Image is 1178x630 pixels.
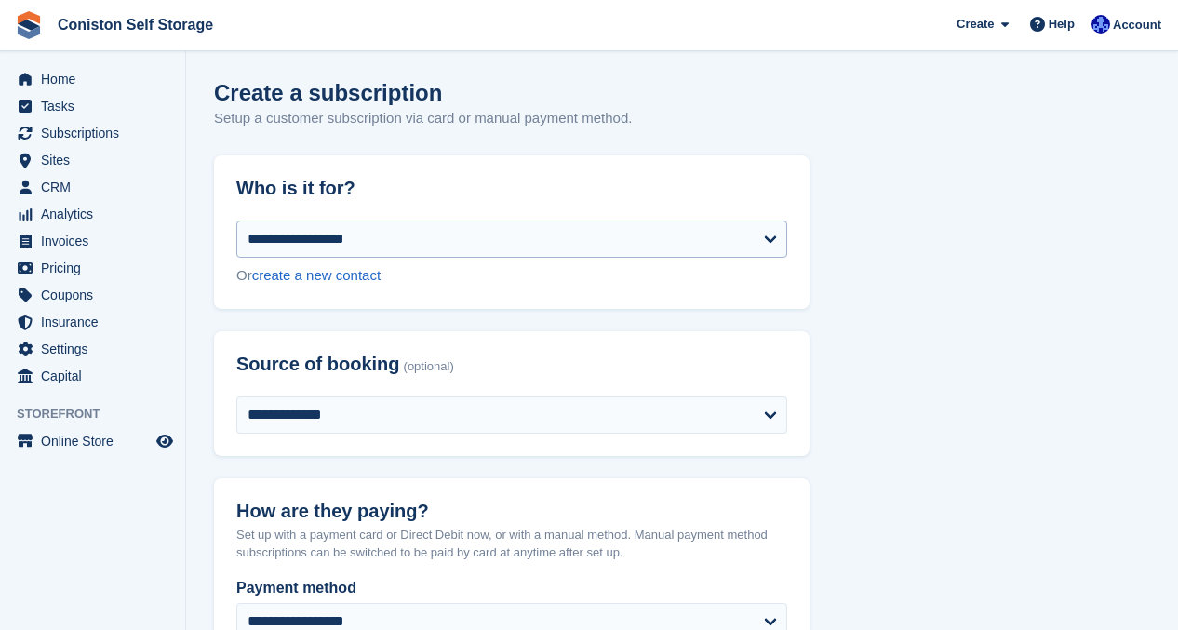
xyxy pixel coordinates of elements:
label: Payment method [236,577,787,599]
h1: Create a subscription [214,80,442,105]
span: Coupons [41,282,153,308]
img: Jessica Richardson [1091,15,1110,34]
a: menu [9,120,176,146]
h2: How are they paying? [236,501,787,522]
a: menu [9,93,176,119]
a: menu [9,66,176,92]
span: Subscriptions [41,120,153,146]
span: (optional) [404,360,454,374]
a: menu [9,255,176,281]
span: Capital [41,363,153,389]
a: menu [9,363,176,389]
h2: Who is it for? [236,178,787,199]
span: Storefront [17,405,185,423]
span: Source of booking [236,354,400,375]
span: Settings [41,336,153,362]
a: menu [9,174,176,200]
a: menu [9,282,176,308]
a: menu [9,336,176,362]
span: Sites [41,147,153,173]
span: Home [41,66,153,92]
a: Preview store [154,430,176,452]
a: menu [9,228,176,254]
a: menu [9,428,176,454]
p: Setup a customer subscription via card or manual payment method. [214,108,632,129]
span: Create [957,15,994,34]
a: menu [9,147,176,173]
div: Or [236,265,787,287]
span: Insurance [41,309,153,335]
span: CRM [41,174,153,200]
span: Online Store [41,428,153,454]
span: Help [1049,15,1075,34]
span: Invoices [41,228,153,254]
span: Account [1113,16,1161,34]
span: Analytics [41,201,153,227]
p: Set up with a payment card or Direct Debit now, or with a manual method. Manual payment method su... [236,526,787,562]
a: Coniston Self Storage [50,9,221,40]
span: Tasks [41,93,153,119]
img: stora-icon-8386f47178a22dfd0bd8f6a31ec36ba5ce8667c1dd55bd0f319d3a0aa187defe.svg [15,11,43,39]
a: menu [9,309,176,335]
span: Pricing [41,255,153,281]
a: menu [9,201,176,227]
a: create a new contact [252,267,381,283]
